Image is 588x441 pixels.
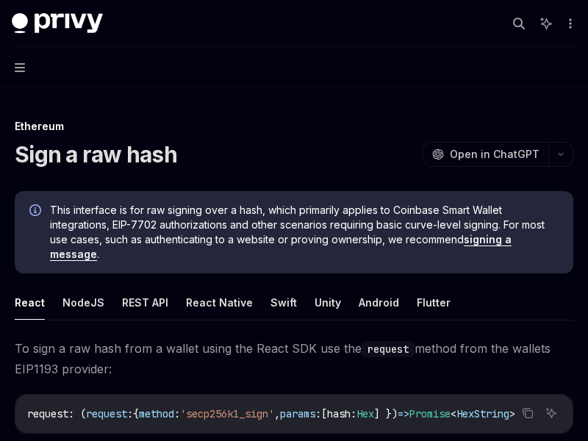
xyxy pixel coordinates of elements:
[359,285,399,320] button: Android
[518,404,537,423] button: Copy the contents from the code block
[509,407,515,420] span: >
[315,285,341,320] button: Unity
[327,407,351,420] span: hash
[315,407,321,420] span: :
[15,285,45,320] button: React
[321,407,327,420] span: [
[374,407,398,420] span: ] })
[398,407,409,420] span: =>
[68,407,86,420] span: : (
[62,285,104,320] button: NodeJS
[27,407,68,420] span: request
[451,407,456,420] span: <
[139,407,174,420] span: method
[562,13,576,34] button: More actions
[362,341,415,357] code: request
[542,404,561,423] button: Ask AI
[274,407,280,420] span: ,
[186,285,253,320] button: React Native
[270,285,297,320] button: Swift
[174,407,180,420] span: :
[15,119,573,134] div: Ethereum
[450,147,539,162] span: Open in ChatGPT
[12,13,103,34] img: dark logo
[456,407,509,420] span: HexString
[127,407,133,420] span: :
[15,338,573,379] span: To sign a raw hash from a wallet using the React SDK use the method from the wallets EIP1193 prov...
[280,407,315,420] span: params
[15,141,177,168] h1: Sign a raw hash
[86,407,127,420] span: request
[351,407,356,420] span: :
[122,285,168,320] button: REST API
[133,407,139,420] span: {
[29,204,44,219] svg: Info
[50,203,559,262] span: This interface is for raw signing over a hash, which primarily applies to Coinbase Smart Wallet i...
[356,407,374,420] span: Hex
[180,407,274,420] span: 'secp256k1_sign'
[423,142,548,167] button: Open in ChatGPT
[417,285,451,320] button: Flutter
[409,407,451,420] span: Promise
